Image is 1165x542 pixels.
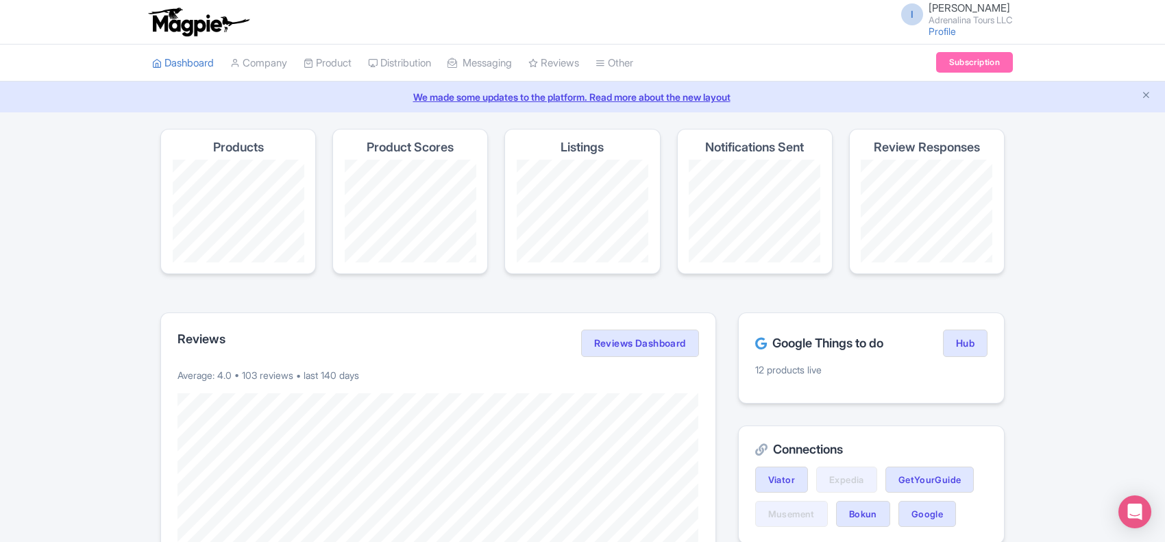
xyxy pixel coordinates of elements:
span: I [901,3,923,25]
a: Profile [929,25,956,37]
h4: Notifications Sent [705,140,804,154]
a: Expedia [816,467,877,493]
a: Reviews Dashboard [581,330,699,357]
a: Google [898,501,956,527]
div: Open Intercom Messenger [1118,495,1151,528]
a: I [PERSON_NAME] Adrenalina Tours LLC [893,3,1013,25]
a: GetYourGuide [885,467,974,493]
a: Messaging [447,45,512,82]
p: 12 products live [755,362,988,377]
a: Musement [755,501,828,527]
h2: Connections [755,443,988,456]
span: [PERSON_NAME] [929,1,1010,14]
button: Close announcement [1141,88,1151,104]
h2: Google Things to do [755,336,883,350]
a: We made some updates to the platform. Read more about the new layout [8,90,1157,104]
a: Product [304,45,352,82]
img: logo-ab69f6fb50320c5b225c76a69d11143b.png [145,7,252,37]
a: Dashboard [152,45,214,82]
a: Other [596,45,633,82]
a: Distribution [368,45,431,82]
p: Average: 4.0 • 103 reviews • last 140 days [177,368,699,382]
a: Company [230,45,287,82]
h4: Review Responses [874,140,980,154]
a: Hub [943,330,988,357]
a: Subscription [936,52,1013,73]
small: Adrenalina Tours LLC [929,16,1013,25]
h4: Products [213,140,264,154]
a: Bokun [836,501,890,527]
h2: Reviews [177,332,225,346]
h4: Product Scores [367,140,454,154]
a: Reviews [528,45,579,82]
h4: Listings [561,140,604,154]
a: Viator [755,467,808,493]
